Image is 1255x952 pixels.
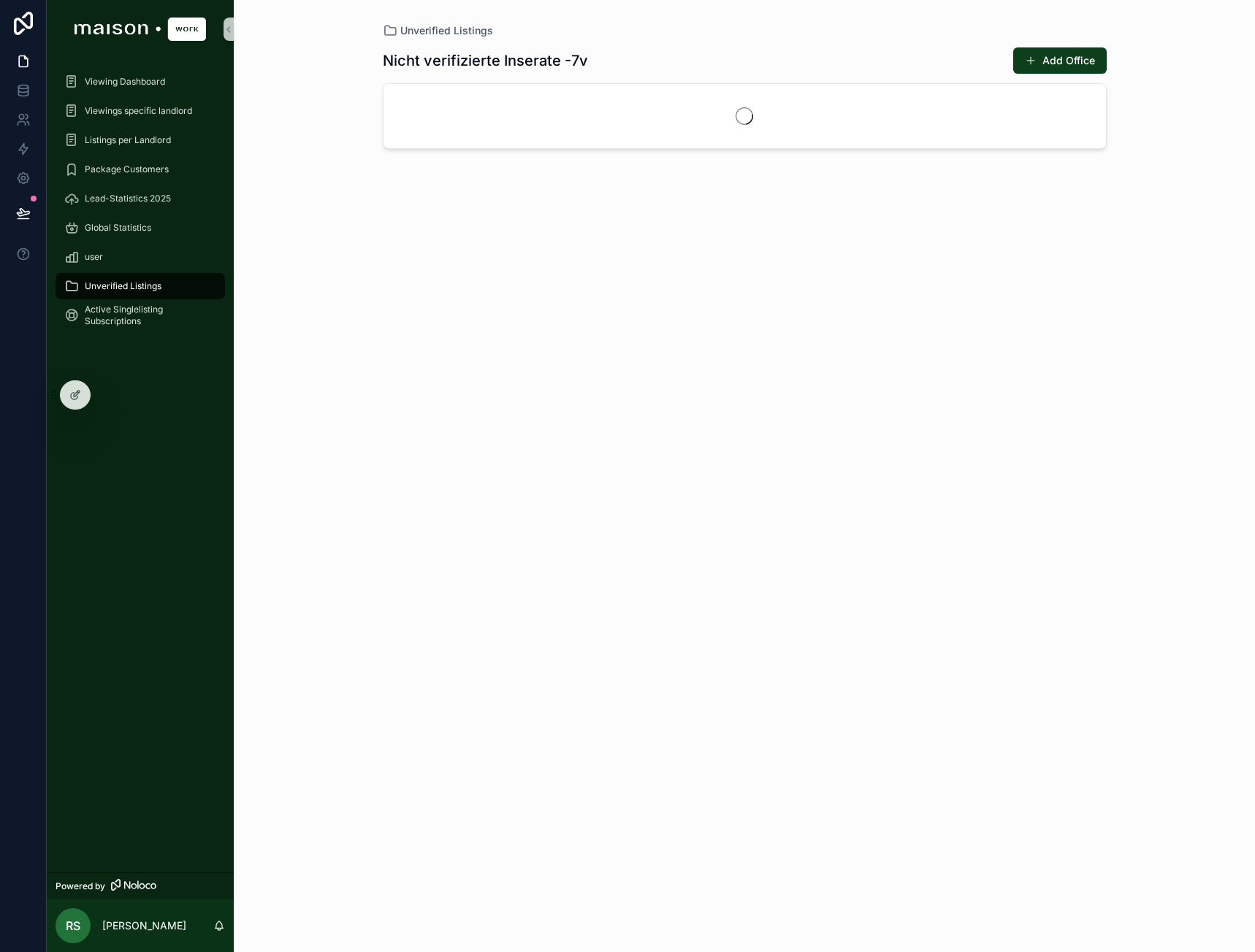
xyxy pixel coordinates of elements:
[85,134,171,146] span: Listings per Landlord
[85,304,210,327] span: Active Singlelisting Subscriptions
[1013,47,1107,74] button: Add Office
[56,302,225,329] a: Active Singlelisting Subscriptions
[56,127,225,153] a: Listings per Landlord
[47,58,234,348] div: scrollable content
[56,69,225,95] a: Viewing Dashboard
[383,50,588,71] h1: Nicht verifizierte Inserate -7v
[56,880,105,892] span: Powered by
[85,193,171,204] span: Lead-Statistics 2025
[47,872,234,899] a: Powered by
[56,244,225,270] a: user
[85,222,151,234] span: Global Statistics
[400,23,493,38] span: Unverified Listings
[102,918,186,933] p: [PERSON_NAME]
[85,251,103,263] span: user
[85,76,165,88] span: Viewing Dashboard
[56,215,225,241] a: Global Statistics
[85,280,161,292] span: Unverified Listings
[85,105,192,117] span: Viewings specific landlord
[56,98,225,124] a: Viewings specific landlord
[85,164,169,175] span: Package Customers
[66,917,80,934] span: RS
[56,273,225,299] a: Unverified Listings
[56,185,225,212] a: Lead-Statistics 2025
[75,18,206,41] img: App logo
[383,23,493,38] a: Unverified Listings
[56,156,225,183] a: Package Customers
